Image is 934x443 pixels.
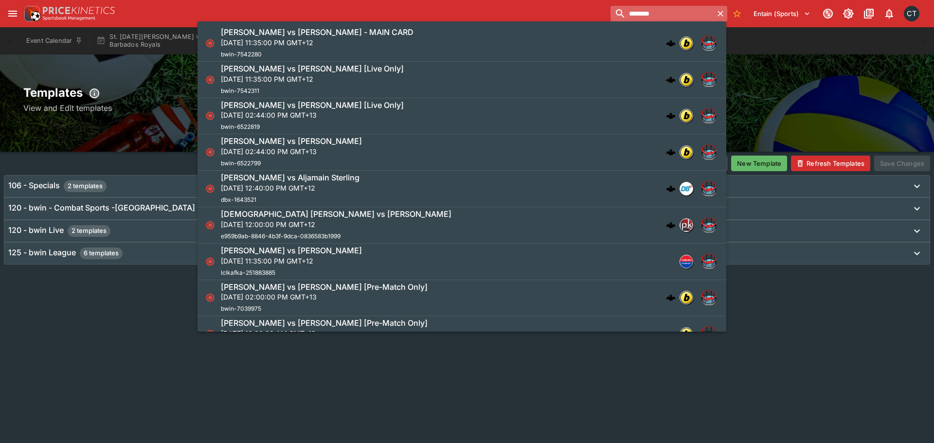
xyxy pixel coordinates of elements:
img: logo-cerberus.svg [666,38,676,48]
button: open drawer [4,5,21,22]
div: cerberus [666,75,676,85]
img: logo-cerberus.svg [666,293,676,302]
h2: Templates [23,85,911,102]
img: mma.png [699,106,718,125]
p: [DATE] 12:40:00 PM GMT+12 [221,183,359,193]
img: logo-cerberus.svg [666,111,676,121]
svg: Closed [205,329,215,339]
input: search [611,6,714,21]
h6: [PERSON_NAME] vs [PERSON_NAME] [221,136,362,146]
div: cerberus [666,184,676,194]
div: bwin [680,327,693,341]
span: 2 templates [68,226,110,236]
img: mma.png [699,215,718,235]
span: 6 templates [80,248,123,258]
div: Cameron Tarver [904,6,919,21]
svg: Closed [205,38,215,48]
button: No Bookmarks [729,6,745,21]
div: bwin [680,109,693,123]
img: mma.png [699,70,718,89]
button: Notifications [880,5,898,22]
span: bwin-6522819 [221,123,260,130]
button: Event Calendar [20,27,89,54]
span: bwin-7542311 [221,87,259,94]
img: PriceKinetics [43,7,115,14]
svg: Closed [205,111,215,121]
img: bwin.png [680,109,693,122]
img: lclkafka.png [680,255,693,268]
div: bwin [680,36,693,50]
button: Select Tenant [748,6,816,21]
img: logo-cerberus.svg [666,147,676,157]
span: bwin-7542280 [221,51,262,58]
img: donbestxml.png [680,182,693,195]
img: bwin.png [680,37,693,50]
div: pricekinetics [680,218,693,232]
h6: [PERSON_NAME] vs [PERSON_NAME] [Live Only] [221,100,404,110]
h6: [PERSON_NAME] vs [PERSON_NAME] [Pre-Match Only] [221,318,428,328]
span: e959b9ab-8846-4b3f-9dca-0836583b1999 [221,232,341,240]
div: donbestxml [680,182,693,195]
span: lclkafka-251883885 [221,269,275,276]
h6: 120 - bwin - Combat Sports -[GEOGRAPHIC_DATA] - UFC [8,203,265,214]
p: [DATE] 11:35:00 PM GMT+12 [221,256,362,266]
img: bwin.png [680,328,693,340]
svg: Closed [205,147,215,157]
img: logo-cerberus.svg [666,220,676,230]
div: cerberus [666,293,676,302]
img: logo-cerberus.svg [666,184,676,194]
p: [DATE] 10:00:00 AM GMT+13 [221,328,428,338]
button: Cameron Tarver [901,3,922,24]
h6: [DEMOGRAPHIC_DATA] [PERSON_NAME] vs [PERSON_NAME] [221,209,451,219]
button: Toggle light/dark mode [840,5,857,22]
h6: 106 - Specials [8,180,107,192]
span: dbx-1643521 [221,196,256,203]
svg: Closed [205,184,215,194]
img: pricekinetics.png [680,219,693,231]
p: [DATE] 11:35:00 PM GMT+12 [221,74,404,84]
button: St. [DATE][PERSON_NAME] vs Barbados Royals [90,27,231,54]
img: bwin.png [680,73,693,86]
button: Refresh Templates [791,156,870,171]
p: [DATE] 02:44:00 PM GMT+13 [221,110,404,120]
h6: [PERSON_NAME] vs [PERSON_NAME] [221,246,362,256]
img: mma.png [699,324,718,344]
div: cerberus [666,220,676,230]
img: PriceKinetics Logo [21,4,41,23]
svg: Closed [205,220,215,230]
img: mma.png [699,179,718,198]
h6: 125 - bwin League [8,248,123,259]
p: [DATE] 11:35:00 PM GMT+12 [221,37,413,48]
img: mma.png [699,252,718,271]
div: cerberus [666,111,676,121]
button: Connected to PK [819,5,837,22]
h6: [PERSON_NAME] vs [PERSON_NAME] - MAIN CARD [221,27,413,37]
img: mma.png [699,142,718,162]
h6: [PERSON_NAME] vs [PERSON_NAME] [Live Only] [221,64,404,74]
span: bwin-7039975 [221,305,261,312]
p: [DATE] 02:44:00 PM GMT+13 [221,146,362,157]
button: New Template [731,156,787,171]
p: View and Edit templates [23,102,911,114]
h6: [PERSON_NAME] vs Aljamain Sterling [221,173,359,183]
svg: Closed [205,293,215,302]
div: cerberus [666,38,676,48]
img: bwin.png [680,146,693,159]
img: Sportsbook Management [43,16,95,20]
div: cerberus [666,147,676,157]
span: bwin-6522799 [221,159,261,167]
span: 2 templates [64,181,107,191]
h6: 120 - bwin Live [8,225,110,237]
svg: Closed [205,257,215,266]
div: bwin [680,145,693,159]
h6: [PERSON_NAME] vs [PERSON_NAME] [Pre-Match Only] [221,282,428,292]
button: Documentation [860,5,878,22]
img: bwin.png [680,291,693,304]
p: [DATE] 02:00:00 PM GMT+13 [221,292,428,302]
img: mma.png [699,34,718,53]
svg: Closed [205,75,215,85]
img: logo-cerberus.svg [666,75,676,85]
img: mma.png [699,288,718,307]
p: [DATE] 12:00:00 PM GMT+12 [221,219,451,230]
div: bwin [680,291,693,304]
